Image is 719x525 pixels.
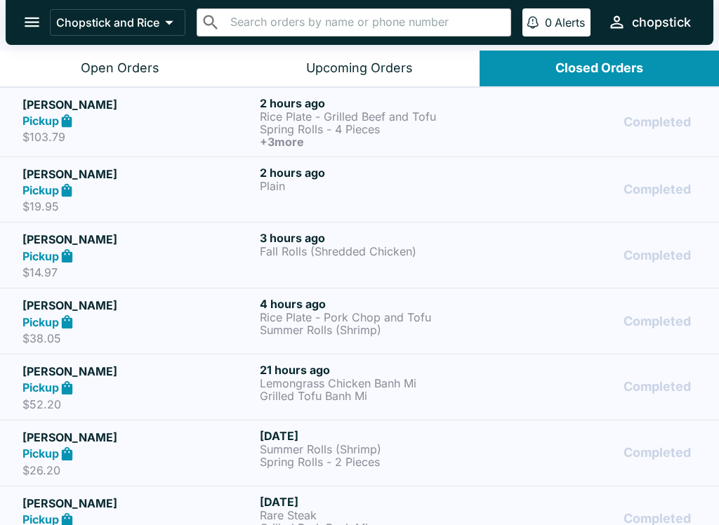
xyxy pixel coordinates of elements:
[22,199,254,213] p: $19.95
[22,463,254,477] p: $26.20
[22,446,59,460] strong: Pickup
[260,495,492,509] h6: [DATE]
[22,249,59,263] strong: Pickup
[260,311,492,324] p: Rice Plate - Pork Chop and Tofu
[22,429,254,446] h5: [PERSON_NAME]
[260,297,492,311] h6: 4 hours ago
[22,114,59,128] strong: Pickup
[14,4,50,40] button: open drawer
[81,60,159,77] div: Open Orders
[632,14,691,31] div: chopstick
[260,180,492,192] p: Plain
[545,15,552,29] p: 0
[306,60,413,77] div: Upcoming Orders
[22,96,254,113] h5: [PERSON_NAME]
[260,135,492,148] h6: + 3 more
[260,390,492,402] p: Grilled Tofu Banh Mi
[260,363,492,377] h6: 21 hours ago
[22,331,254,345] p: $38.05
[602,7,697,37] button: chopstick
[260,429,492,443] h6: [DATE]
[555,15,585,29] p: Alerts
[22,297,254,314] h5: [PERSON_NAME]
[22,380,59,394] strong: Pickup
[260,377,492,390] p: Lemongrass Chicken Banh Mi
[260,456,492,468] p: Spring Rolls - 2 Pieces
[22,265,254,279] p: $14.97
[260,110,492,123] p: Rice Plate - Grilled Beef and Tofu
[22,315,59,329] strong: Pickup
[260,245,492,258] p: Fall Rolls (Shredded Chicken)
[22,397,254,411] p: $52.20
[22,183,59,197] strong: Pickup
[22,495,254,512] h5: [PERSON_NAME]
[260,166,492,180] h6: 2 hours ago
[22,130,254,144] p: $103.79
[22,363,254,380] h5: [PERSON_NAME]
[22,231,254,248] h5: [PERSON_NAME]
[260,231,492,245] h6: 3 hours ago
[50,9,185,36] button: Chopstick and Rice
[555,60,643,77] div: Closed Orders
[22,166,254,182] h5: [PERSON_NAME]
[56,15,159,29] p: Chopstick and Rice
[260,96,492,110] h6: 2 hours ago
[226,13,505,32] input: Search orders by name or phone number
[260,123,492,135] p: Spring Rolls - 4 Pieces
[260,509,492,521] p: Rare Steak
[260,443,492,456] p: Summer Rolls (Shrimp)
[260,324,492,336] p: Summer Rolls (Shrimp)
